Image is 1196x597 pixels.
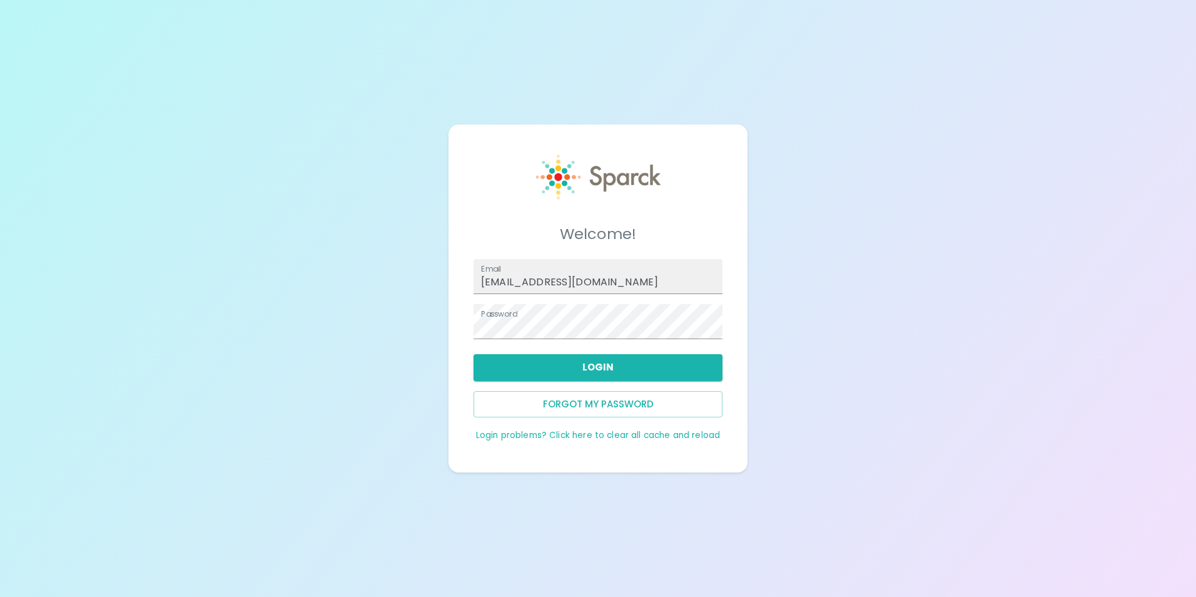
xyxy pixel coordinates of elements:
[474,391,722,417] button: Forgot my password
[476,429,720,441] a: Login problems? Click here to clear all cache and reload
[481,309,517,319] label: Password
[481,263,501,274] label: Email
[474,224,722,244] h5: Welcome!
[536,155,661,200] img: Sparck logo
[474,354,722,380] button: Login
